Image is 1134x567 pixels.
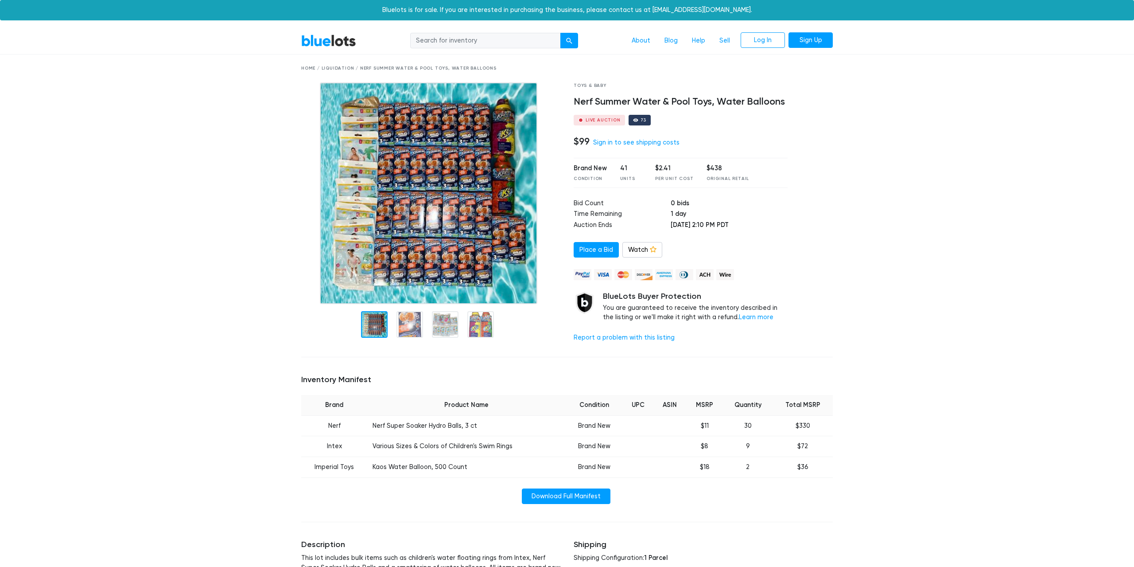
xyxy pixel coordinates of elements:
a: Blog [657,32,685,49]
input: Search for inventory [410,33,561,49]
div: Home / Liquidation / Nerf Summer Water & Pool Toys, Water Balloons [301,65,833,72]
div: Condition [574,176,607,182]
td: Brand New [566,457,622,478]
td: Time Remaining [574,209,671,220]
img: discover-82be18ecfda2d062aad2762c1ca80e2d36a4073d45c9e0ffae68cd515fbd3d32.png [635,269,652,280]
td: 9 [723,436,773,457]
div: Live Auction [586,118,621,122]
img: bfb8478c-6a5f-460d-b860-c40b5e1c7d8a-1752114584.jpg [320,82,537,304]
img: ach-b7992fed28a4f97f893c574229be66187b9afb3f1a8d16a4691d3d3140a8ab00.png [696,269,714,280]
h4: Nerf Summer Water & Pool Toys, Water Balloons [574,96,788,108]
p: Shipping Configuration: [574,553,833,563]
th: Brand [301,395,367,415]
span: 1 Parcel [644,554,668,562]
td: $36 [773,457,833,478]
td: $18 [686,457,723,478]
div: Original Retail [707,176,749,182]
img: visa-79caf175f036a155110d1892330093d4c38f53c55c9ec9e2c3a54a56571784bb.png [594,269,612,280]
img: mastercard-42073d1d8d11d6635de4c079ffdb20a4f30a903dc55d1612383a1b395dd17f39.png [614,269,632,280]
td: $72 [773,436,833,457]
h5: BlueLots Buyer Protection [603,292,788,301]
div: Units [620,176,642,182]
td: 2 [723,457,773,478]
td: Imperial Toys [301,457,367,478]
img: buyer_protection_shield-3b65640a83011c7d3ede35a8e5a80bfdfaa6a97447f0071c1475b91a4b0b3d01.png [574,292,596,314]
a: Place a Bid [574,242,619,258]
a: Sign in to see shipping costs [593,139,680,146]
td: $330 [773,415,833,436]
a: Download Full Manifest [522,489,610,504]
td: 1 day [671,209,787,220]
h5: Shipping [574,540,833,550]
td: Auction Ends [574,220,671,231]
td: $11 [686,415,723,436]
td: Nerf [301,415,367,436]
td: Brand New [566,436,622,457]
td: Intex [301,436,367,457]
a: About [625,32,657,49]
th: Quantity [723,395,773,415]
td: Nerf Super Soaker Hydro Balls, 3 ct [367,415,566,436]
div: 73 [641,118,647,122]
td: 30 [723,415,773,436]
td: Brand New [566,415,622,436]
th: Total MSRP [773,395,833,415]
a: Log In [741,32,785,48]
td: $8 [686,436,723,457]
img: wire-908396882fe19aaaffefbd8e17b12f2f29708bd78693273c0e28e3a24408487f.png [716,269,734,280]
div: 41 [620,164,642,173]
td: [DATE] 2:10 PM PDT [671,220,787,231]
a: Sell [712,32,737,49]
a: Watch [622,242,662,258]
div: Per Unit Cost [655,176,693,182]
td: Various Sizes & Colors of Children's Swim Rings [367,436,566,457]
th: ASIN [653,395,686,415]
div: $2.41 [655,164,693,173]
div: $438 [707,164,749,173]
th: MSRP [686,395,723,415]
th: UPC [622,395,653,415]
td: Bid Count [574,199,671,210]
img: american_express-ae2a9f97a040b4b41f6397f7637041a5861d5f99d0716c09922aba4e24c8547d.png [655,269,673,280]
th: Product Name [367,395,566,415]
a: Help [685,32,712,49]
div: Brand New [574,164,607,173]
h4: $99 [574,136,590,147]
div: Toys & Baby [574,82,788,89]
th: Condition [566,395,622,415]
div: You are guaranteed to receive the inventory described in the listing or we'll make it right with ... [603,292,788,322]
h5: Description [301,540,560,550]
a: BlueLots [301,34,356,47]
img: diners_club-c48f30131b33b1bb0e5d0e2dbd43a8bea4cb12cb2961413e2f4250e06c020426.png [676,269,693,280]
td: Kaos Water Balloon, 500 Count [367,457,566,478]
img: paypal_credit-80455e56f6e1299e8d57f40c0dcee7b8cd4ae79b9eccbfc37e2480457ba36de9.png [574,269,591,280]
a: Sign Up [788,32,833,48]
td: 0 bids [671,199,787,210]
h5: Inventory Manifest [301,375,833,385]
a: Learn more [739,313,773,321]
a: Report a problem with this listing [574,334,675,341]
